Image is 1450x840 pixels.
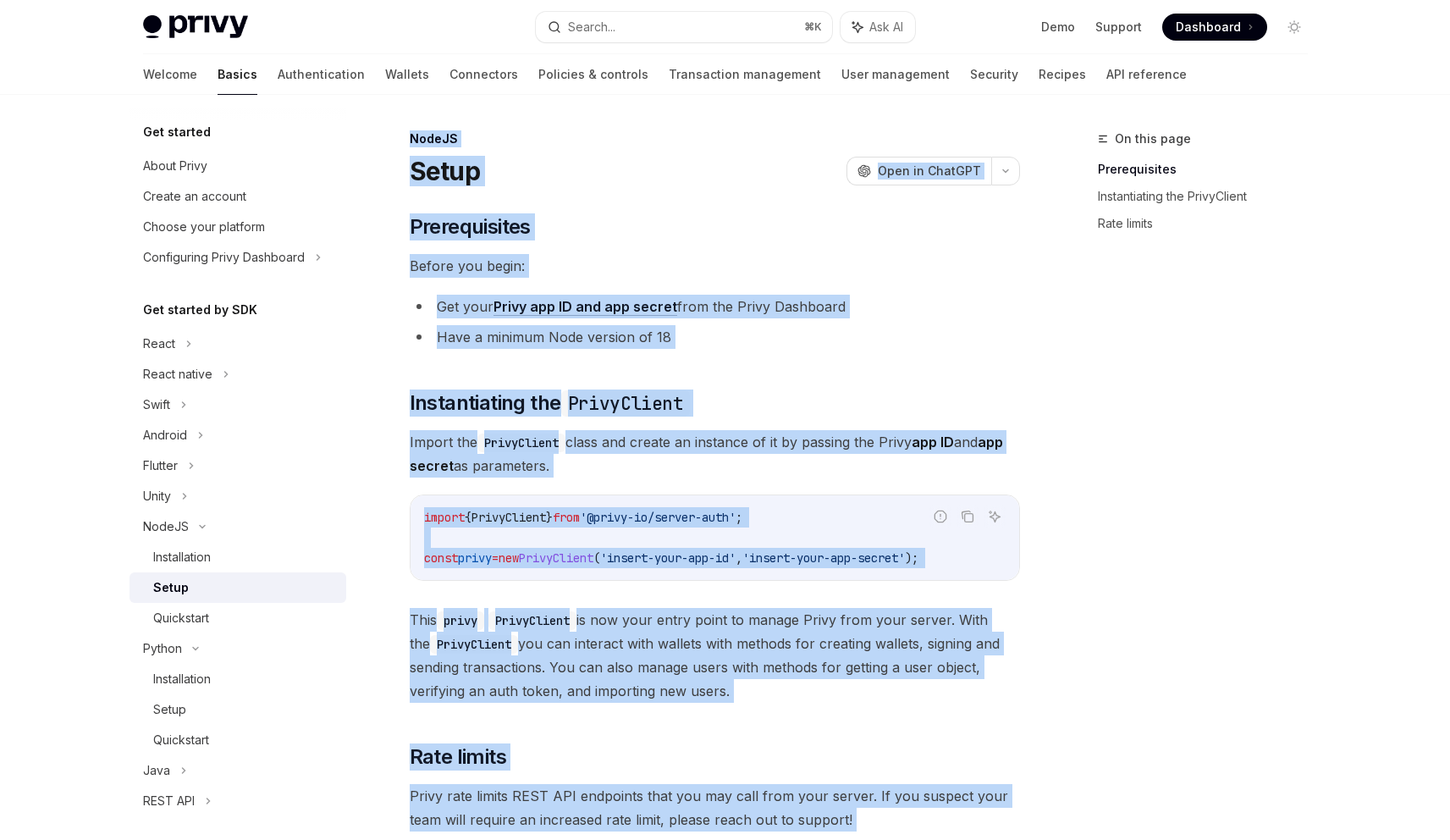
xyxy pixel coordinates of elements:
[410,325,1020,349] li: Have a minimum Node version of 18
[153,699,186,720] div: Setup
[410,130,1020,147] div: NodeJS
[143,425,187,445] div: Android
[153,608,209,628] div: Quickstart
[424,550,458,566] span: const
[553,510,580,525] span: from
[465,510,471,525] span: {
[143,15,248,39] img: light logo
[130,542,346,572] a: Installation
[410,295,1020,318] li: Get your from the Privy Dashboard
[736,550,742,566] span: ,
[905,550,918,566] span: );
[143,54,197,95] a: Welcome
[1041,19,1075,36] a: Demo
[957,506,979,528] button: Copy the contents from the code block
[153,577,189,598] div: Setup
[1098,210,1321,237] a: Rate limits
[130,181,346,212] a: Create an account
[143,247,305,268] div: Configuring Privy Dashboard
[471,510,546,525] span: PrivyClient
[538,54,648,95] a: Policies & controls
[130,212,346,242] a: Choose your platform
[153,730,209,750] div: Quickstart
[736,510,742,525] span: ;
[410,608,1020,703] span: This is now your entry point to manage Privy from your server. With the you can interact with wal...
[804,20,822,34] span: ⌘ K
[841,12,915,42] button: Ask AI
[385,54,429,95] a: Wallets
[1039,54,1086,95] a: Recipes
[410,390,690,417] span: Instantiating the
[499,550,519,566] span: new
[153,547,211,567] div: Installation
[519,550,593,566] span: PrivyClient
[1162,14,1267,41] a: Dashboard
[130,151,346,181] a: About Privy
[143,638,182,659] div: Python
[437,611,484,630] code: privy
[130,725,346,755] a: Quickstart
[593,550,600,566] span: (
[1176,19,1241,36] span: Dashboard
[410,743,506,771] span: Rate limits
[130,694,346,725] a: Setup
[561,390,690,417] code: PrivyClient
[449,54,518,95] a: Connectors
[130,603,346,633] a: Quickstart
[424,510,465,525] span: import
[878,163,981,180] span: Open in ChatGPT
[492,550,499,566] span: =
[410,430,1020,478] span: Import the class and create an instance of it by passing the Privy and as parameters.
[410,213,531,240] span: Prerequisites
[278,54,365,95] a: Authentication
[912,434,954,450] strong: app ID
[580,510,736,525] span: '@privy-io/server-auth'
[1098,156,1321,183] a: Prerequisites
[143,456,178,476] div: Flutter
[143,364,212,384] div: React native
[143,156,207,176] div: About Privy
[130,664,346,694] a: Installation
[970,54,1018,95] a: Security
[130,572,346,603] a: Setup
[218,54,257,95] a: Basics
[600,550,736,566] span: 'insert-your-app-id'
[143,186,246,207] div: Create an account
[143,791,195,811] div: REST API
[143,334,175,354] div: React
[669,54,821,95] a: Transaction management
[846,157,991,185] button: Open in ChatGPT
[1095,19,1142,36] a: Support
[869,19,903,36] span: Ask AI
[477,434,565,452] code: PrivyClient
[1281,14,1308,41] button: Toggle dark mode
[493,298,677,316] a: Privy app ID and app secret
[410,784,1020,832] span: Privy rate limits REST API endpoints that you may call from your server. If you suspect your team...
[410,254,1020,278] span: Before you begin:
[458,550,492,566] span: privy
[143,486,171,506] div: Unity
[143,300,257,320] h5: Get started by SDK
[1106,54,1187,95] a: API reference
[430,635,518,654] code: PrivyClient
[742,550,905,566] span: 'insert-your-app-secret'
[143,122,211,142] h5: Get started
[143,760,170,781] div: Java
[546,510,553,525] span: }
[929,506,951,528] button: Report incorrect code
[488,611,576,630] code: PrivyClient
[568,17,615,37] div: Search...
[536,12,832,42] button: Search...⌘K
[841,54,950,95] a: User management
[410,156,480,186] h1: Setup
[153,669,211,689] div: Installation
[143,517,189,537] div: NodeJS
[984,506,1006,528] button: Ask AI
[1098,183,1321,210] a: Instantiating the PrivyClient
[143,395,170,415] div: Swift
[143,217,265,237] div: Choose your platform
[1115,129,1191,149] span: On this page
